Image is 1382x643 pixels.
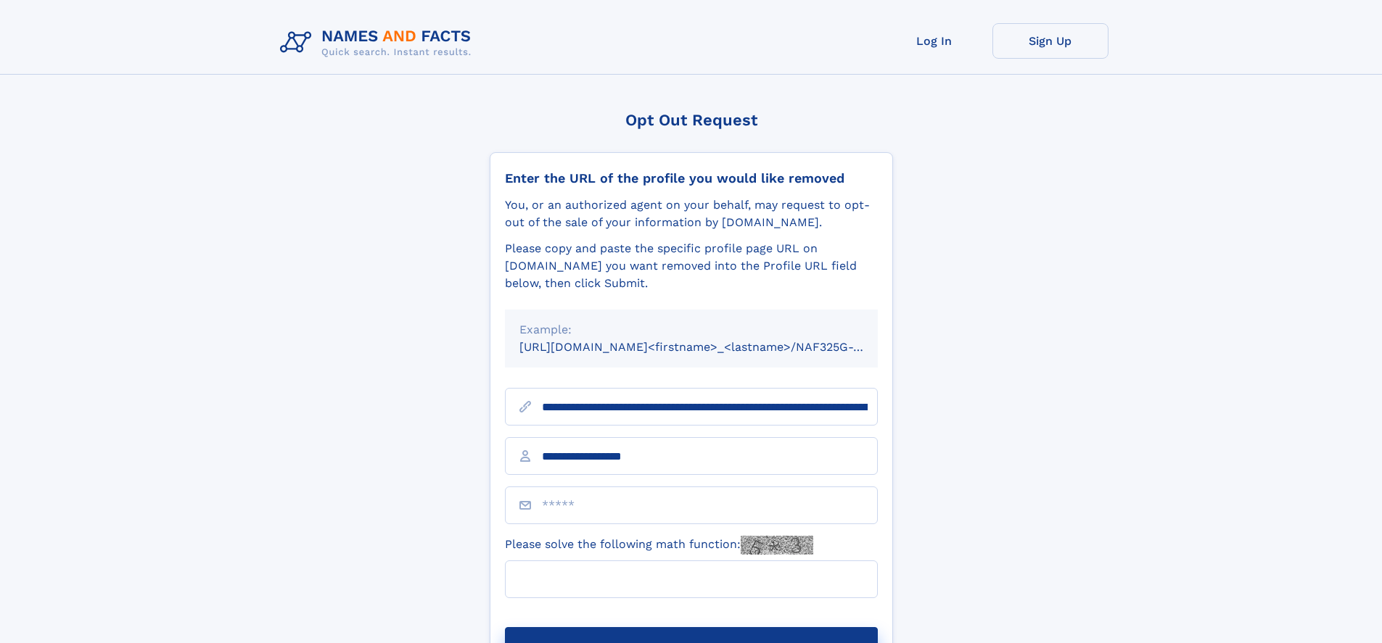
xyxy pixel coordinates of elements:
[490,111,893,129] div: Opt Out Request
[274,23,483,62] img: Logo Names and Facts
[505,196,878,231] div: You, or an authorized agent on your behalf, may request to opt-out of the sale of your informatio...
[505,170,878,186] div: Enter the URL of the profile you would like removed
[876,23,992,59] a: Log In
[505,240,878,292] div: Please copy and paste the specific profile page URL on [DOMAIN_NAME] you want removed into the Pr...
[992,23,1109,59] a: Sign Up
[519,340,905,354] small: [URL][DOMAIN_NAME]<firstname>_<lastname>/NAF325G-xxxxxxxx
[505,536,813,555] label: Please solve the following math function:
[519,321,863,339] div: Example:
